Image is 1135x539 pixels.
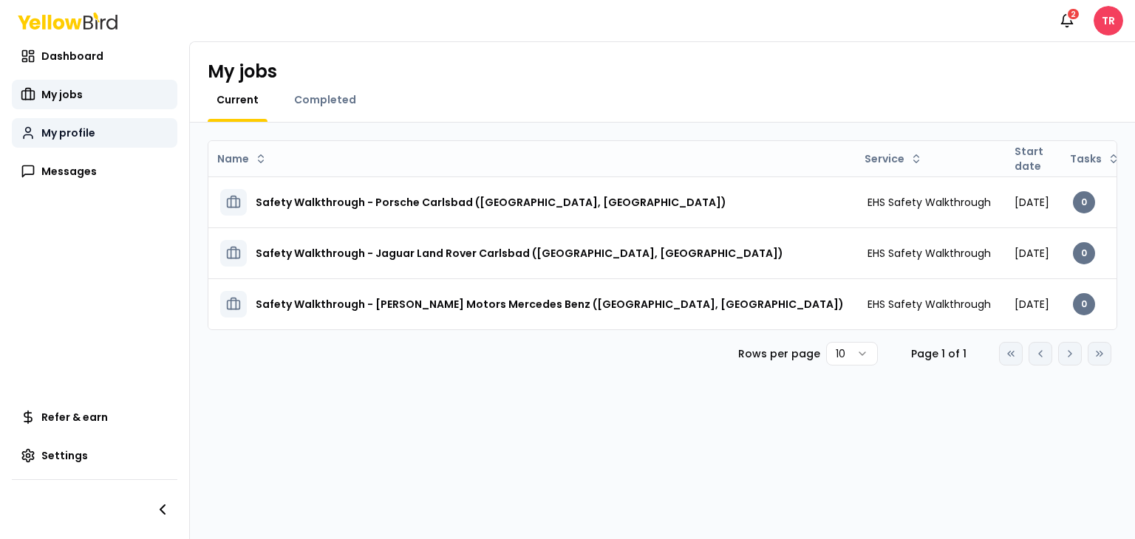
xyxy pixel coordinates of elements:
[41,49,103,63] span: Dashboard
[1064,147,1125,171] button: Tasks
[12,80,177,109] a: My jobs
[208,92,267,107] a: Current
[1015,246,1049,261] span: [DATE]
[1073,191,1095,213] div: 0
[294,92,356,107] span: Completed
[868,297,991,312] span: EHS Safety Walkthrough
[12,441,177,470] a: Settings
[211,147,273,171] button: Name
[1003,141,1061,176] th: Start date
[256,291,844,317] h3: Safety Walkthrough - [PERSON_NAME] Motors Mercedes Benz ([GEOGRAPHIC_DATA], [GEOGRAPHIC_DATA])
[901,346,975,361] div: Page 1 of 1
[41,448,88,463] span: Settings
[285,92,365,107] a: Completed
[217,92,259,107] span: Current
[256,240,783,267] h3: Safety Walkthrough - Jaguar Land Rover Carlsbad ([GEOGRAPHIC_DATA], [GEOGRAPHIC_DATA])
[1070,151,1102,166] span: Tasks
[12,402,177,432] a: Refer & earn
[1015,195,1049,210] span: [DATE]
[41,126,95,140] span: My profile
[859,147,928,171] button: Service
[1094,6,1123,35] span: TR
[1066,7,1080,21] div: 2
[865,151,904,166] span: Service
[12,157,177,186] a: Messages
[12,118,177,148] a: My profile
[868,195,991,210] span: EHS Safety Walkthrough
[868,246,991,261] span: EHS Safety Walkthrough
[1015,297,1049,312] span: [DATE]
[738,346,820,361] p: Rows per page
[1052,6,1082,35] button: 2
[41,164,97,179] span: Messages
[41,87,83,102] span: My jobs
[256,189,726,216] h3: Safety Walkthrough - Porsche Carlsbad ([GEOGRAPHIC_DATA], [GEOGRAPHIC_DATA])
[12,41,177,71] a: Dashboard
[217,151,249,166] span: Name
[1073,293,1095,315] div: 0
[1073,242,1095,264] div: 0
[208,60,277,83] h1: My jobs
[41,410,108,425] span: Refer & earn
